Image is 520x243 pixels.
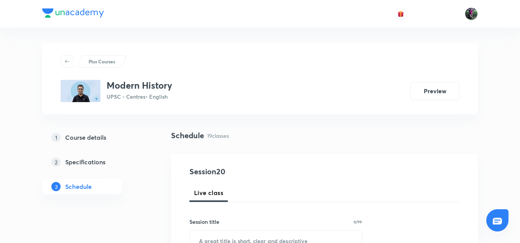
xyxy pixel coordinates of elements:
p: Plus Courses [89,58,115,65]
h5: Specifications [65,157,105,167]
img: Ravishekhar Kumar [465,7,478,20]
h5: Schedule [65,182,92,191]
img: 0b34d898ceed40b5a543fd82e53cf9d0.jpg [61,80,100,102]
p: 3 [51,182,61,191]
a: Company Logo [42,8,104,20]
p: 0/99 [354,220,362,224]
p: 19 classes [207,132,229,140]
img: Company Logo [42,8,104,18]
span: Live class [194,188,223,197]
a: 1Course details [42,130,146,145]
p: 2 [51,157,61,167]
button: avatar [395,8,407,20]
p: UPSC - Centres • English [107,93,172,101]
h4: Session 20 [189,166,329,177]
h6: Session title [189,218,219,226]
a: 2Specifications [42,154,146,170]
p: 1 [51,133,61,142]
h4: Schedule [171,130,204,141]
button: Preview [410,82,459,100]
h3: Modern History [107,80,172,91]
img: avatar [397,10,404,17]
h5: Course details [65,133,106,142]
